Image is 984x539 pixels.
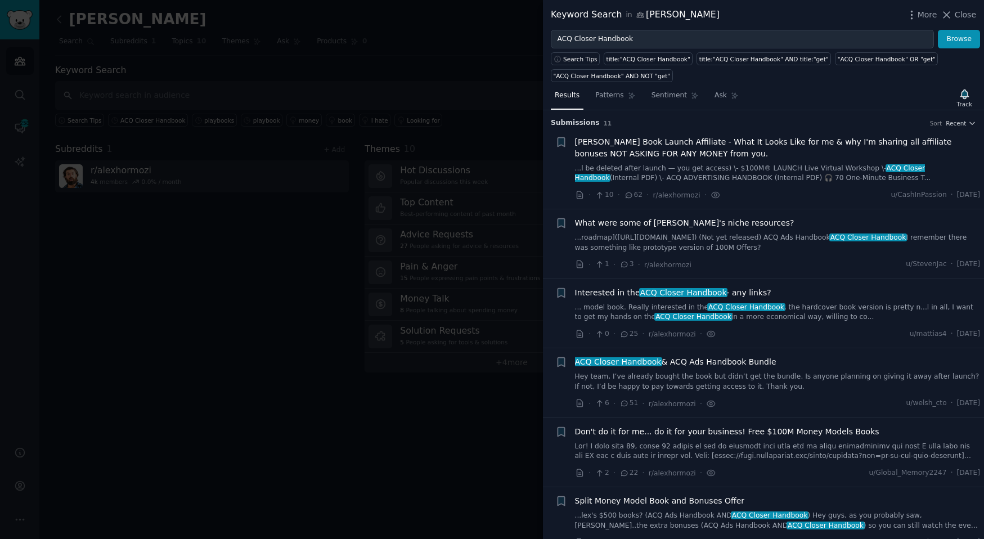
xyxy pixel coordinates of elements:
span: u/welsh_cto [906,398,947,408]
span: · [618,189,620,201]
span: Close [955,9,976,21]
input: Try a keyword related to your business [551,30,934,49]
a: ... model book. Really interested in theACQ Closer Handbook, the hardcover book version is pretty... [575,303,981,322]
span: · [613,259,615,271]
a: Ask [711,87,743,110]
span: · [951,190,953,200]
span: r/alexhormozi [649,330,696,338]
span: 62 [624,190,642,200]
div: Keyword Search [PERSON_NAME] [551,8,720,22]
span: · [951,259,953,269]
span: ACQ Closer Handbook [639,288,727,297]
div: "ACQ Closer Handbook" AND NOT "get" [554,72,671,80]
span: 10 [595,190,613,200]
span: r/alexhormozi [644,261,691,269]
button: Track [953,86,976,110]
span: & ACQ Ads Handbook Bundle [575,356,776,368]
span: · [951,398,953,408]
a: Hey team, I’ve already bought the book but didn’t get the bundle. Is anyone planning on giving it... [575,372,981,392]
span: 0 [595,329,609,339]
span: Don't do it for me... do it for your business! Free $100M Money Models Books [575,426,879,438]
span: Ask [715,91,727,101]
span: u/Global_Memory2247 [869,468,947,478]
span: · [588,467,591,479]
a: "ACQ Closer Handbook" AND NOT "get" [551,69,673,82]
span: · [642,467,644,479]
a: What were some of [PERSON_NAME]'s niche resources? [575,217,794,229]
div: Track [957,100,972,108]
a: Results [551,87,583,110]
span: ACQ Closer Handbook [654,313,732,321]
span: · [638,259,640,271]
a: Split Money Model Book and Bonuses Offer [575,495,745,507]
span: · [646,189,649,201]
span: r/alexhormozi [649,400,696,408]
span: · [700,398,702,410]
span: 25 [619,329,638,339]
span: · [704,189,707,201]
span: ACQ Closer Handbook [787,522,864,529]
button: Recent [946,119,976,127]
button: More [906,9,937,21]
span: · [588,259,591,271]
span: [DATE] [957,468,980,478]
span: ACQ Closer Handbook [574,357,662,366]
span: u/CashInPassion [891,190,946,200]
span: · [588,398,591,410]
a: Interested in theACQ Closer Handbook- any links? [575,287,771,299]
span: ACQ Closer Handbook [829,233,907,241]
div: title:"ACQ Closer Handbook" [606,55,690,63]
span: 6 [595,398,609,408]
button: Close [941,9,976,21]
span: in [626,10,632,20]
span: Interested in the - any links? [575,287,771,299]
span: · [951,329,953,339]
span: · [613,398,615,410]
a: ...roadmap]([URL][DOMAIN_NAME]) (Not yet released) ACQ Ads HandbookACQ Closer HandbookI remember ... [575,233,981,253]
a: ...l be deleted after launch — you get access) \- $100M® LAUNCH Live Virtual Workshop \-ACQ Close... [575,164,981,183]
span: 51 [619,398,638,408]
span: · [613,328,615,340]
span: [DATE] [957,190,980,200]
span: · [642,398,644,410]
a: [PERSON_NAME] Book Launch Affiliate - What It Looks Like for me & why I'm sharing all affiliate b... [575,136,981,160]
span: ACQ Closer Handbook [731,511,808,519]
div: Sort [930,119,942,127]
span: [DATE] [957,398,980,408]
span: · [642,328,644,340]
span: u/StevenJac [906,259,946,269]
span: Recent [946,119,966,127]
div: "ACQ Closer Handbook" OR "get" [838,55,936,63]
span: · [588,328,591,340]
span: · [613,467,615,479]
span: [DATE] [957,329,980,339]
span: u/mattias4 [910,329,947,339]
span: 2 [595,468,609,478]
span: 3 [619,259,633,269]
a: title:"ACQ Closer Handbook" AND title:"get" [697,52,831,65]
span: 11 [604,120,612,127]
span: Search Tips [563,55,597,63]
span: [DATE] [957,259,980,269]
span: 1 [595,259,609,269]
div: title:"ACQ Closer Handbook" AND title:"get" [699,55,829,63]
span: Results [555,91,579,101]
span: More [918,9,937,21]
span: · [588,189,591,201]
a: ACQ Closer Handbook& ACQ Ads Handbook Bundle [575,356,776,368]
a: ...lex's $500 books? (ACQ Ads Handbook ANDACQ Closer Handbook) Hey guys, as you probably saw, [PE... [575,511,981,531]
a: title:"ACQ Closer Handbook" [604,52,693,65]
span: r/alexhormozi [649,469,696,477]
button: Browse [938,30,980,49]
span: Patterns [595,91,623,101]
span: 22 [619,468,638,478]
a: Sentiment [648,87,703,110]
span: · [951,468,953,478]
span: Sentiment [651,91,687,101]
a: Patterns [591,87,639,110]
button: Search Tips [551,52,600,65]
span: · [700,328,702,340]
